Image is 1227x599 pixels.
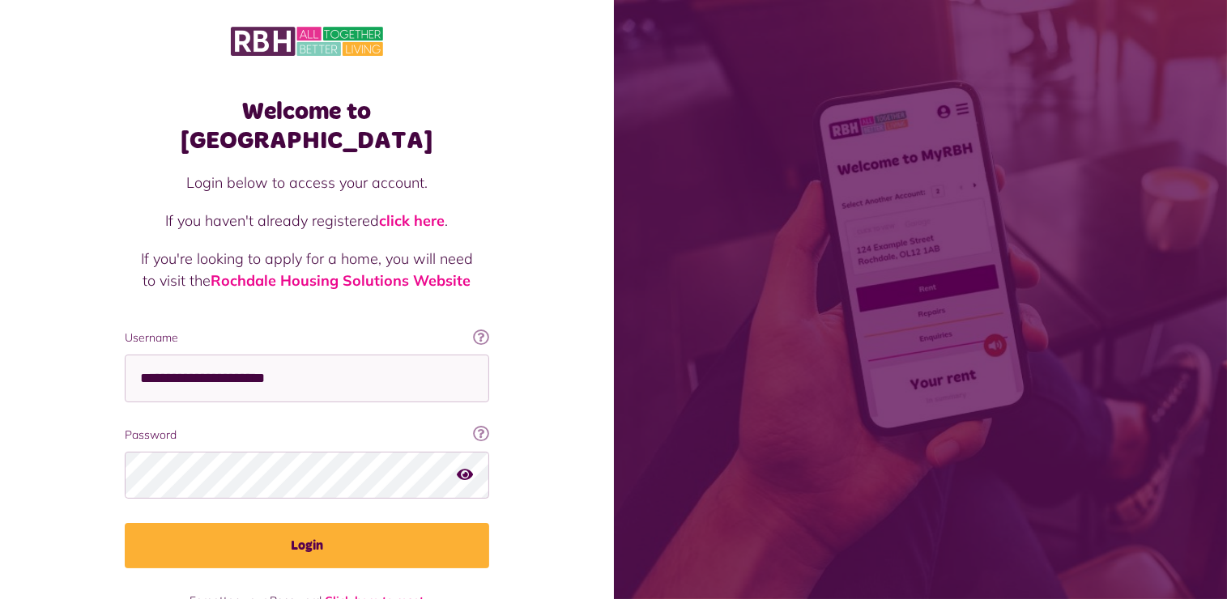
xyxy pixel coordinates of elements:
[125,427,489,444] label: Password
[125,97,489,155] h1: Welcome to [GEOGRAPHIC_DATA]
[141,172,473,193] p: Login below to access your account.
[141,210,473,232] p: If you haven't already registered .
[379,211,445,230] a: click here
[125,523,489,568] button: Login
[211,271,471,290] a: Rochdale Housing Solutions Website
[125,329,489,346] label: Username
[231,24,383,58] img: MyRBH
[141,248,473,291] p: If you're looking to apply for a home, you will need to visit the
